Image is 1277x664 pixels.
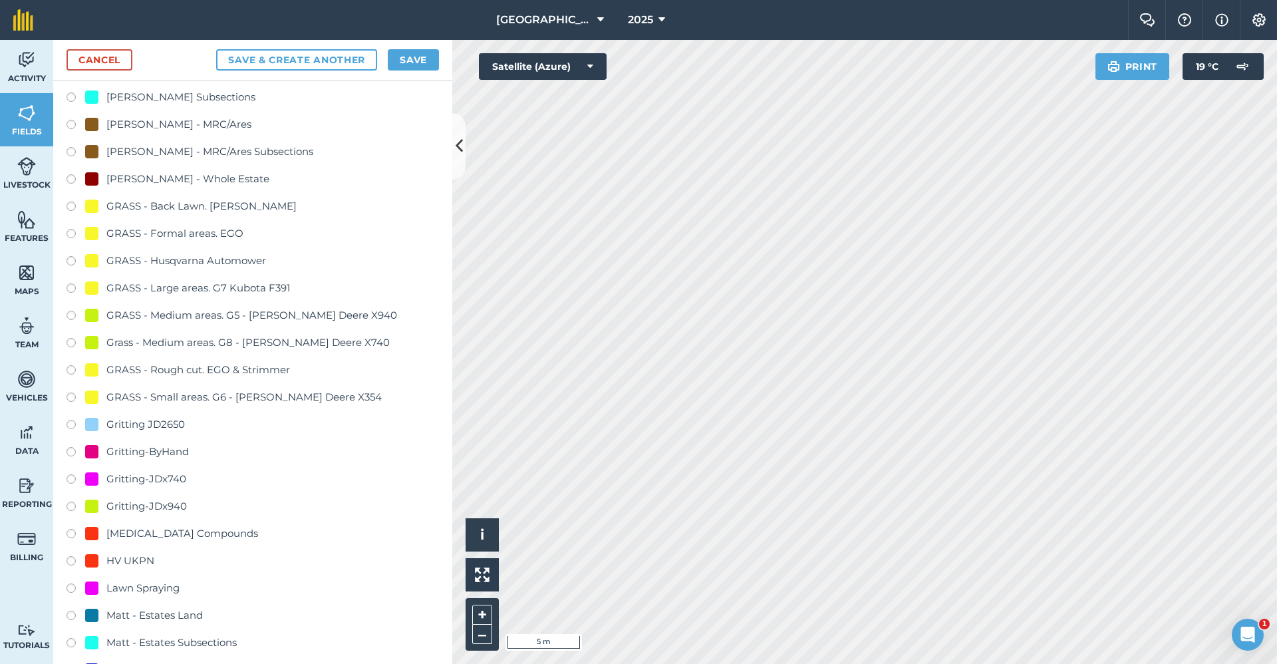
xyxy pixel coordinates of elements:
[388,49,439,71] button: Save
[106,607,203,623] div: Matt - Estates Land
[106,171,269,187] div: [PERSON_NAME] - Whole Estate
[1215,12,1228,28] img: svg+xml;base64,PHN2ZyB4bWxucz0iaHR0cDovL3d3dy53My5vcmcvMjAwMC9zdmciIHdpZHRoPSIxNyIgaGVpZ2h0PSIxNy...
[17,263,36,283] img: svg+xml;base64,PHN2ZyB4bWxucz0iaHR0cDovL3d3dy53My5vcmcvMjAwMC9zdmciIHdpZHRoPSI1NiIgaGVpZ2h0PSI2MC...
[1196,53,1218,80] span: 19 ° C
[106,89,255,105] div: [PERSON_NAME] Subsections
[106,471,186,487] div: Gritting-JDx740
[17,103,36,123] img: svg+xml;base64,PHN2ZyB4bWxucz0iaHR0cDovL3d3dy53My5vcmcvMjAwMC9zdmciIHdpZHRoPSI1NiIgaGVpZ2h0PSI2MC...
[13,9,33,31] img: fieldmargin Logo
[628,12,653,28] span: 2025
[17,476,36,496] img: svg+xml;base64,PD94bWwgdmVyc2lvbj0iMS4wIiBlbmNvZGluZz0idXRmLTgiPz4KPCEtLSBHZW5lcmF0b3I6IEFkb2JlIE...
[479,53,607,80] button: Satellite (Azure)
[1095,53,1170,80] button: Print
[1183,53,1264,80] button: 19 °C
[106,307,397,323] div: GRASS - Medium areas. G5 - [PERSON_NAME] Deere X940
[106,198,297,214] div: GRASS - Back Lawn. [PERSON_NAME]
[1259,619,1270,629] span: 1
[1251,13,1267,27] img: A cog icon
[106,280,290,296] div: GRASS - Large areas. G7 Kubota F391
[106,335,390,351] div: Grass - Medium areas. G8 - [PERSON_NAME] Deere X740
[496,12,592,28] span: [GEOGRAPHIC_DATA] (Gardens)
[106,226,243,242] div: GRASS - Formal areas. EGO
[17,210,36,230] img: svg+xml;base64,PHN2ZyB4bWxucz0iaHR0cDovL3d3dy53My5vcmcvMjAwMC9zdmciIHdpZHRoPSI1NiIgaGVpZ2h0PSI2MC...
[472,625,492,644] button: –
[472,605,492,625] button: +
[17,624,36,637] img: svg+xml;base64,PD94bWwgdmVyc2lvbj0iMS4wIiBlbmNvZGluZz0idXRmLTgiPz4KPCEtLSBHZW5lcmF0b3I6IEFkb2JlIE...
[17,529,36,549] img: svg+xml;base64,PD94bWwgdmVyc2lvbj0iMS4wIiBlbmNvZGluZz0idXRmLTgiPz4KPCEtLSBHZW5lcmF0b3I6IEFkb2JlIE...
[1139,13,1155,27] img: Two speech bubbles overlapping with the left bubble in the forefront
[106,389,382,405] div: GRASS - Small areas. G6 - [PERSON_NAME] Deere X354
[106,253,266,269] div: GRASS - Husqvarna Automower
[106,362,290,378] div: GRASS - Rough cut. EGO & Strimmer
[106,444,189,460] div: Gritting-ByHand
[1177,13,1193,27] img: A question mark icon
[106,116,251,132] div: [PERSON_NAME] - MRC/Ares
[17,369,36,389] img: svg+xml;base64,PD94bWwgdmVyc2lvbj0iMS4wIiBlbmNvZGluZz0idXRmLTgiPz4KPCEtLSBHZW5lcmF0b3I6IEFkb2JlIE...
[106,144,313,160] div: [PERSON_NAME] - MRC/Ares Subsections
[17,316,36,336] img: svg+xml;base64,PD94bWwgdmVyc2lvbj0iMS4wIiBlbmNvZGluZz0idXRmLTgiPz4KPCEtLSBHZW5lcmF0b3I6IEFkb2JlIE...
[17,422,36,442] img: svg+xml;base64,PD94bWwgdmVyc2lvbj0iMS4wIiBlbmNvZGluZz0idXRmLTgiPz4KPCEtLSBHZW5lcmF0b3I6IEFkb2JlIE...
[106,416,185,432] div: Gritting JD2650
[1232,619,1264,651] iframe: Intercom live chat
[17,50,36,70] img: svg+xml;base64,PD94bWwgdmVyc2lvbj0iMS4wIiBlbmNvZGluZz0idXRmLTgiPz4KPCEtLSBHZW5lcmF0b3I6IEFkb2JlIE...
[466,518,499,552] button: i
[480,526,484,543] span: i
[1229,53,1256,80] img: svg+xml;base64,PD94bWwgdmVyc2lvbj0iMS4wIiBlbmNvZGluZz0idXRmLTgiPz4KPCEtLSBHZW5lcmF0b3I6IEFkb2JlIE...
[106,498,187,514] div: Gritting-JDx940
[106,553,154,569] div: HV UKPN
[106,580,180,596] div: Lawn Spraying
[1107,59,1120,75] img: svg+xml;base64,PHN2ZyB4bWxucz0iaHR0cDovL3d3dy53My5vcmcvMjAwMC9zdmciIHdpZHRoPSIxOSIgaGVpZ2h0PSIyNC...
[216,49,377,71] button: Save & Create Another
[67,49,132,71] a: Cancel
[475,568,490,582] img: Four arrows, one pointing top left, one top right, one bottom right and the last bottom left
[106,635,237,651] div: Matt - Estates Subsections
[106,526,258,542] div: [MEDICAL_DATA] Compounds
[17,156,36,176] img: svg+xml;base64,PD94bWwgdmVyc2lvbj0iMS4wIiBlbmNvZGluZz0idXRmLTgiPz4KPCEtLSBHZW5lcmF0b3I6IEFkb2JlIE...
